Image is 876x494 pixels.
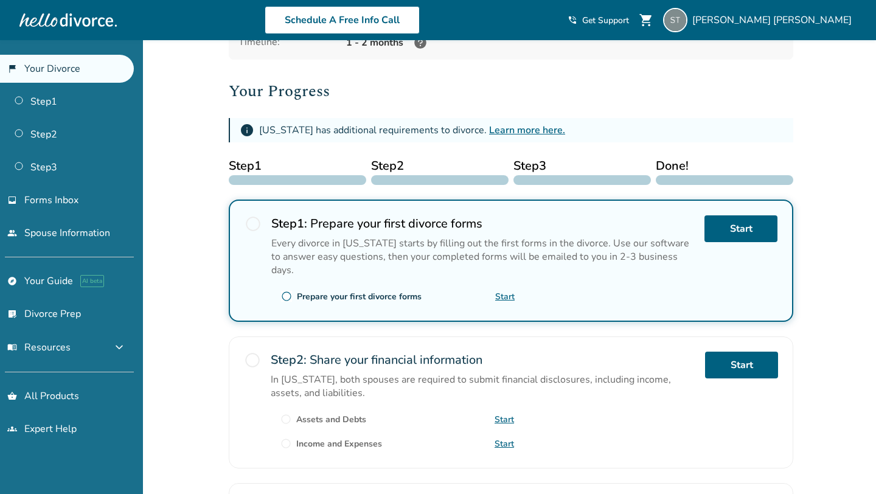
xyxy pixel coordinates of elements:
h2: Share your financial information [271,352,695,368]
span: Step 3 [513,157,651,175]
span: flag_2 [7,64,17,74]
h2: Your Progress [229,79,793,103]
span: groups [7,424,17,434]
span: people [7,228,17,238]
span: phone_in_talk [568,15,577,25]
span: list_alt_check [7,309,17,319]
span: Resources [7,341,71,354]
h2: Prepare your first divorce forms [271,215,695,232]
span: Step 1 [229,157,366,175]
span: radio_button_unchecked [244,352,261,369]
span: Get Support [582,15,629,26]
span: expand_more [112,340,127,355]
strong: Step 1 : [271,215,307,232]
span: Step 2 [371,157,509,175]
div: Assets and Debts [296,414,366,425]
a: phone_in_talkGet Support [568,15,629,26]
a: Start [495,414,514,425]
div: [US_STATE] has additional requirements to divorce. [259,123,565,137]
span: info [240,123,254,137]
div: In [US_STATE], both spouses are required to submit financial disclosures, including income, asset... [271,373,695,400]
a: Start [704,215,777,242]
span: inbox [7,195,17,205]
a: Schedule A Free Info Call [265,6,420,34]
div: Every divorce in [US_STATE] starts by filling out the first forms in the divorce. Use our softwar... [271,237,695,277]
span: radio_button_unchecked [280,414,291,425]
span: menu_book [7,343,17,352]
a: Learn more here. [489,123,565,137]
span: shopping_basket [7,391,17,401]
span: [PERSON_NAME] [PERSON_NAME] [692,13,857,27]
span: AI beta [80,275,104,287]
span: shopping_cart [639,13,653,27]
a: Start [495,438,514,450]
img: shannice120@aol.com [663,8,687,32]
div: Income and Expenses [296,438,382,450]
a: Start [705,352,778,378]
span: Done! [656,157,793,175]
span: radio_button_unchecked [245,215,262,232]
span: Forms Inbox [24,193,78,207]
div: Prepare your first divorce forms [297,291,422,302]
span: radio_button_unchecked [280,438,291,449]
iframe: Chat Widget [815,436,876,494]
span: explore [7,276,17,286]
span: radio_button_unchecked [281,291,292,302]
strong: Step 2 : [271,352,307,368]
a: Start [495,291,515,302]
